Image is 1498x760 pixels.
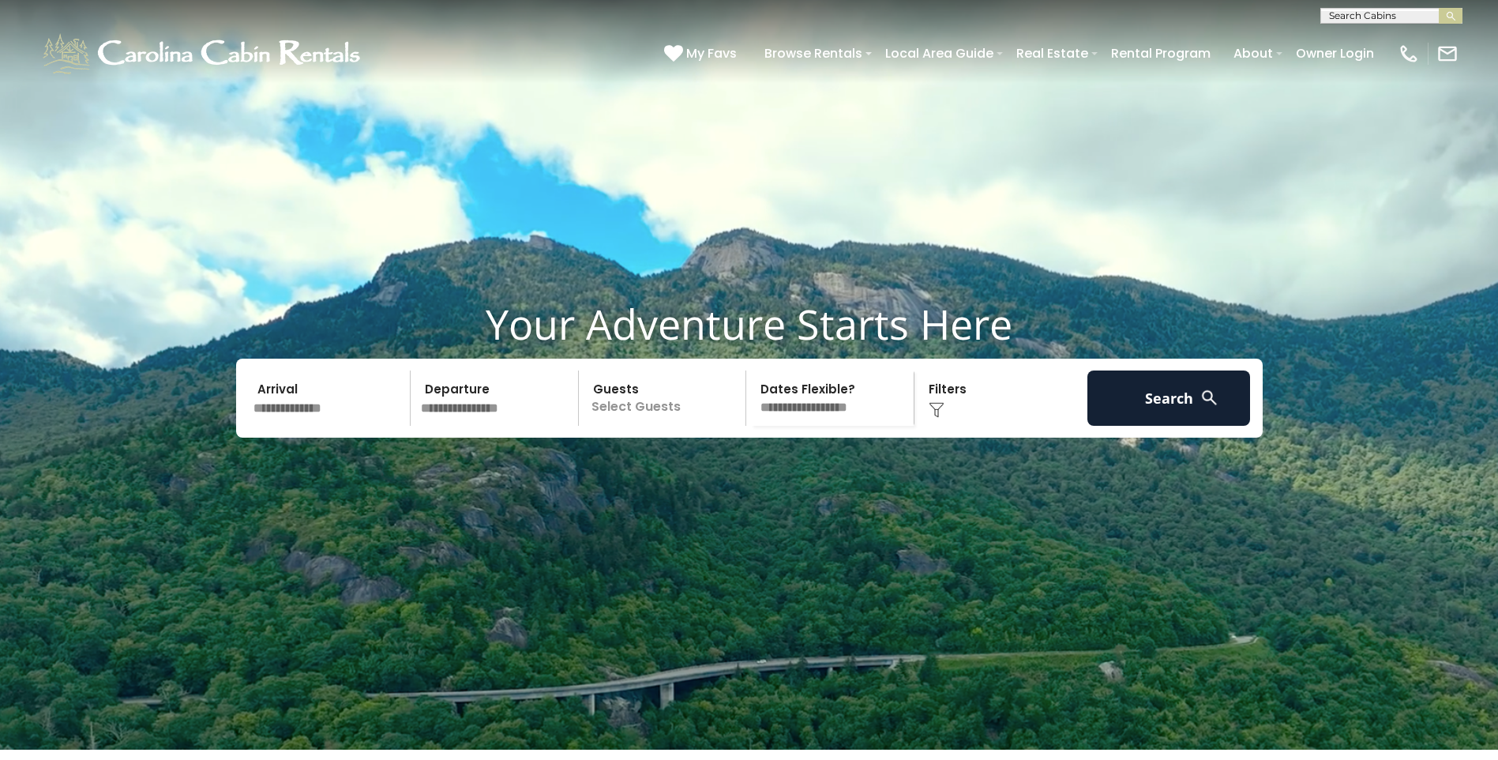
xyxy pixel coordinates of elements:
[1226,40,1281,67] a: About
[12,299,1486,348] h1: Your Adventure Starts Here
[1436,43,1459,65] img: mail-regular-white.png
[757,40,870,67] a: Browse Rentals
[664,43,741,64] a: My Favs
[1008,40,1096,67] a: Real Estate
[1087,371,1251,426] button: Search
[39,30,367,77] img: White-1-1-2.png
[1200,388,1219,408] img: search-regular-white.png
[686,43,737,63] span: My Favs
[584,371,746,426] p: Select Guests
[1103,40,1218,67] a: Rental Program
[1288,40,1382,67] a: Owner Login
[929,402,944,418] img: filter--v1.png
[1398,43,1420,65] img: phone-regular-white.png
[877,40,1001,67] a: Local Area Guide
